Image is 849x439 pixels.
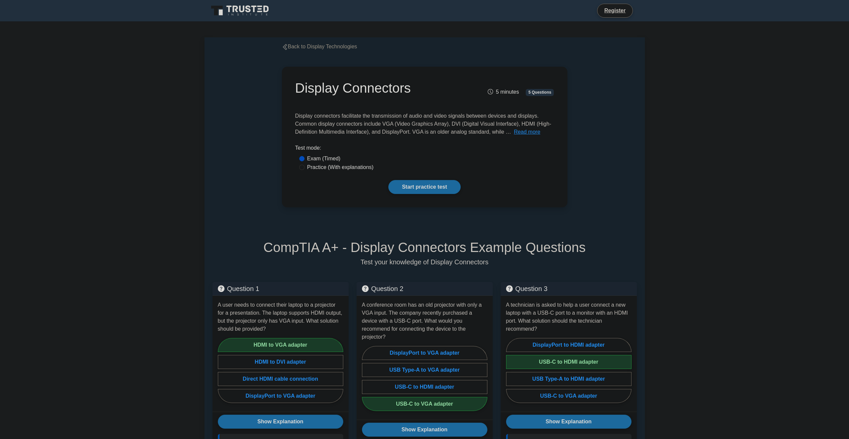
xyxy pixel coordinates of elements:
label: Direct HDMI cable connection [218,372,343,386]
label: Exam (Timed) [307,155,341,163]
label: HDMI to VGA adapter [218,338,343,352]
button: Show Explanation [362,423,487,437]
h5: CompTIA A+ - Display Connectors Example Questions [213,239,637,255]
h5: Question 3 [506,285,631,293]
p: A technician is asked to help a user connect a new laptop with a USB-C port to a monitor with an ... [506,301,631,333]
button: Read more [514,128,540,136]
label: USB-C to VGA adapter [506,389,631,403]
a: Back to Display Technologies [282,44,357,49]
label: USB Type-A to HDMI adapter [506,372,631,386]
button: Show Explanation [218,415,343,429]
div: Test mode: [295,144,554,155]
label: Practice (With explanations) [307,163,374,171]
h5: Question 2 [362,285,487,293]
span: Display connectors facilitate the transmission of audio and video signals between devices and dis... [295,113,551,135]
button: Show Explanation [506,415,631,429]
span: 5 minutes [488,89,519,95]
label: USB Type-A to VGA adapter [362,363,487,377]
a: Register [600,6,629,15]
p: Test your knowledge of Display Connectors [213,258,637,266]
label: USB-C to VGA adapter [362,397,487,411]
label: HDMI to DVI adapter [218,355,343,369]
label: DisplayPort to VGA adapter [218,389,343,403]
h1: Display Connectors [295,80,465,96]
label: DisplayPort to VGA adapter [362,346,487,360]
label: USB-C to HDMI adapter [506,355,631,369]
a: Start practice test [388,180,461,194]
h5: Question 1 [218,285,343,293]
label: USB-C to HDMI adapter [362,380,487,394]
span: 5 Questions [526,89,554,96]
p: A conference room has an old projector with only a VGA input. The company recently purchased a de... [362,301,487,341]
p: A user needs to connect their laptop to a projector for a presentation. The laptop supports HDMI ... [218,301,343,333]
label: DisplayPort to HDMI adapter [506,338,631,352]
